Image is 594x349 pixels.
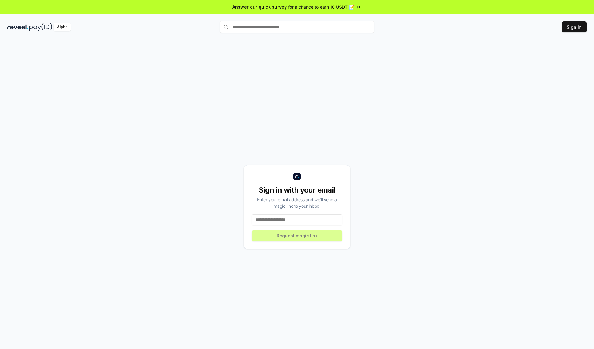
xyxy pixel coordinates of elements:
img: reveel_dark [7,23,28,31]
img: pay_id [29,23,52,31]
div: Alpha [54,23,71,31]
span: Answer our quick survey [232,4,287,10]
div: Sign in with your email [252,185,342,195]
button: Sign In [562,21,587,32]
img: logo_small [293,173,301,180]
span: for a chance to earn 10 USDT 📝 [288,4,354,10]
div: Enter your email address and we’ll send a magic link to your inbox. [252,196,342,209]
